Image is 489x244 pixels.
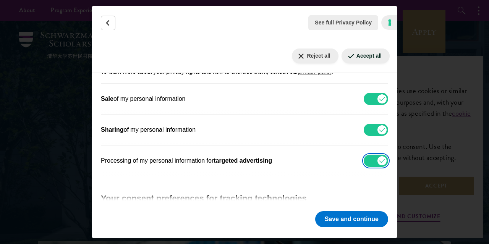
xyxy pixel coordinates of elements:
[101,126,124,133] b: Sharing
[308,15,378,30] button: See full Privacy Policy
[101,125,196,134] label: of my personal information
[315,19,372,27] span: See full Privacy Policy
[381,15,397,30] a: iubenda - Cookie Policy and Cookie Compliance Management
[292,48,338,63] button: Reject all
[342,48,390,63] button: Accept all
[101,95,113,102] b: Sale
[101,192,388,205] h3: Your consent preferences for tracking technologies
[101,94,185,103] label: of my personal information
[101,16,115,30] button: Back
[214,157,272,164] b: targeted advertising
[101,156,272,165] label: Processing of my personal information for
[315,211,388,227] button: Save and continue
